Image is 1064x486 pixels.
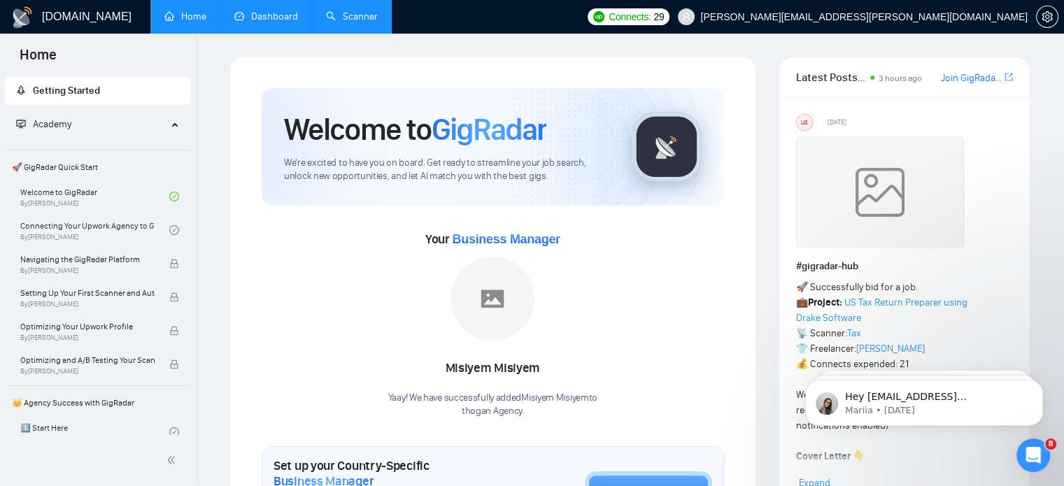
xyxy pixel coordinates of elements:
span: Your [425,231,560,247]
span: Connects: [609,9,651,24]
div: Yaay! We have successfully added Misiyem Misiyem to [388,392,597,418]
a: Tax [847,327,861,339]
span: Navigating the GigRadar Platform [20,252,155,266]
a: homeHome [164,10,206,22]
img: gigradar-logo.png [632,112,702,182]
span: Latest Posts from the GigRadar Community [796,69,866,86]
a: Welcome to GigRadarBy[PERSON_NAME] [20,181,169,212]
span: fund-projection-screen [16,119,26,129]
span: lock [169,292,179,302]
span: By [PERSON_NAME] [20,334,155,342]
span: 3 hours ago [879,73,922,83]
span: lock [169,259,179,269]
span: Optimizing and A/B Testing Your Scanner for Better Results [20,353,155,367]
span: Business Manager [452,232,560,246]
span: Setting Up Your First Scanner and Auto-Bidder [20,286,155,300]
span: Academy [16,118,71,130]
iframe: Intercom live chat [1016,438,1050,472]
a: Connecting Your Upwork Agency to GigRadarBy[PERSON_NAME] [20,215,169,245]
a: [PERSON_NAME] [856,343,925,355]
span: Academy [33,118,71,130]
span: [DATE] [828,116,846,129]
span: rocket [16,85,26,95]
span: setting [1037,11,1058,22]
strong: Project: [808,296,842,308]
div: Misiyem Misiyem [388,357,597,380]
span: We're excited to have you on board. Get ready to streamline your job search, unlock new opportuni... [284,157,609,183]
div: US [797,115,812,130]
a: export [1005,71,1013,84]
h1: # gigradar-hub [796,259,1013,274]
img: logo [11,6,34,29]
span: By [PERSON_NAME] [20,266,155,275]
span: 29 [653,9,664,24]
span: By [PERSON_NAME] [20,367,155,376]
span: Optimizing Your Upwork Profile [20,320,155,334]
a: dashboardDashboard [234,10,298,22]
img: weqQh+iSagEgQAAAABJRU5ErkJggg== [796,136,964,248]
img: upwork-logo.png [593,11,604,22]
iframe: Intercom notifications message [784,350,1064,448]
span: Getting Started [33,85,100,97]
span: lock [169,359,179,369]
span: export [1005,71,1013,83]
span: check-circle [169,192,179,201]
span: lock [169,326,179,336]
a: US Tax Return Preparer using Drake Software [796,296,967,324]
a: searchScanner [326,10,378,22]
span: By [PERSON_NAME] [20,300,155,308]
span: 🚀 GigRadar Quick Start [6,153,189,181]
h1: Welcome to [284,110,546,148]
li: Getting Started [5,77,190,105]
span: Home [8,45,68,74]
span: 8 [1045,438,1056,450]
a: setting [1036,11,1058,22]
a: 1️⃣ Start Here [20,417,169,448]
a: Join GigRadar Slack Community [941,71,1002,86]
button: setting [1036,6,1058,28]
span: GigRadar [432,110,546,148]
span: user [681,12,691,22]
span: 👑 Agency Success with GigRadar [6,389,189,417]
p: thogan Agency . [388,405,597,418]
span: check-circle [169,427,179,437]
strong: Cover Letter 👇 [796,450,865,462]
img: placeholder.png [451,257,534,341]
span: double-left [166,453,180,467]
span: check-circle [169,225,179,235]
